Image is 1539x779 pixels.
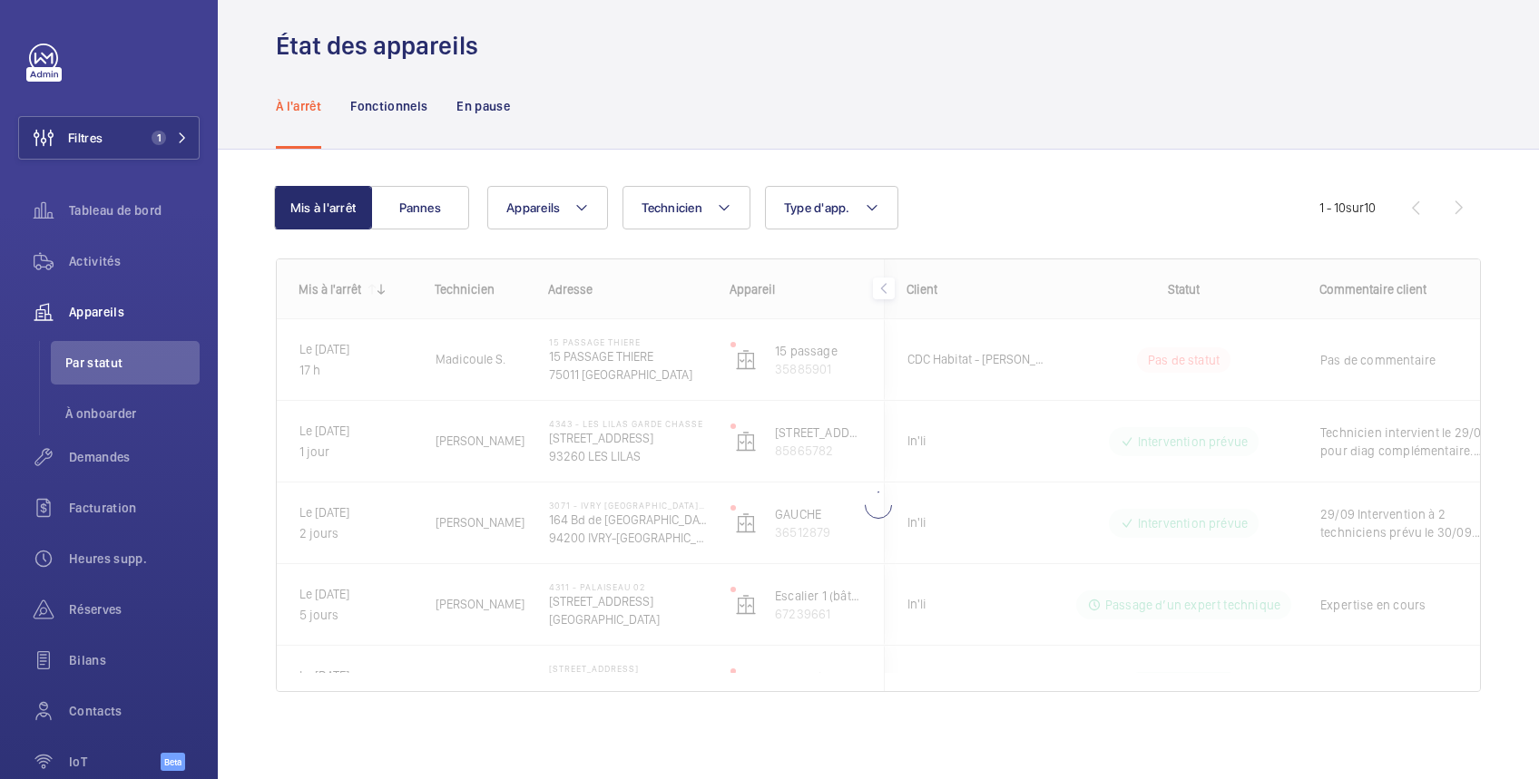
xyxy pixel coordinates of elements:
[350,97,427,115] p: Fonctionnels
[642,200,702,215] span: Technicien
[161,753,185,771] span: Beta
[69,448,200,466] span: Demandes
[1319,201,1376,214] span: 1 - 10 10
[274,186,372,229] button: Mis à l'arrêt
[622,186,750,229] button: Technicien
[506,200,560,215] span: Appareils
[152,131,166,145] span: 1
[765,186,898,229] button: Type d'app.
[69,600,200,618] span: Réserves
[784,200,850,215] span: Type d'app.
[69,651,200,669] span: Bilans
[69,252,200,270] span: Activités
[371,186,469,229] button: Pannes
[69,550,200,568] span: Heures supp.
[65,404,200,423] span: À onboarder
[69,303,200,321] span: Appareils
[487,186,608,229] button: Appareils
[276,97,321,115] p: À l'arrêt
[18,116,200,160] button: Filtres1
[69,499,200,517] span: Facturation
[68,129,103,147] span: Filtres
[65,354,200,372] span: Par statut
[456,97,510,115] p: En pause
[276,29,489,63] h1: État des appareils
[69,201,200,219] span: Tableau de bord
[1346,200,1364,215] span: sur
[69,753,161,771] span: IoT
[69,702,200,720] span: Contacts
